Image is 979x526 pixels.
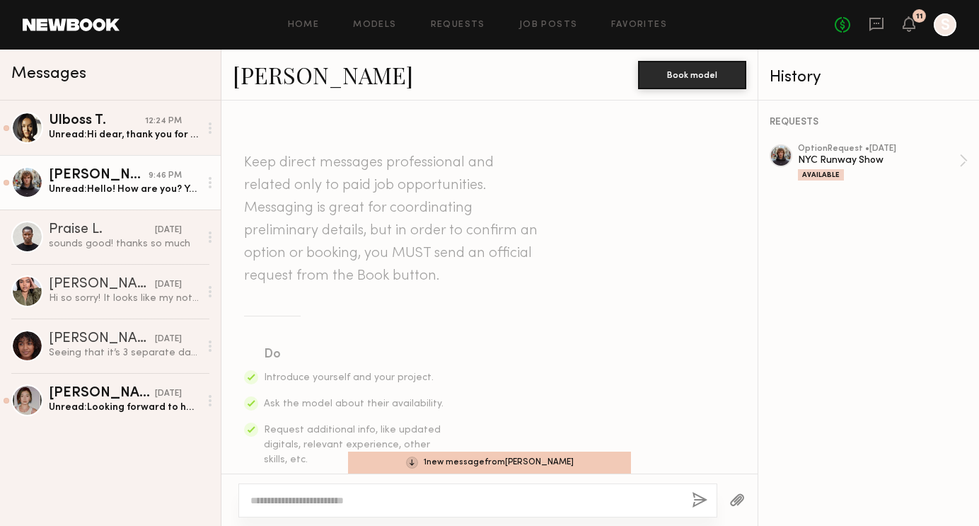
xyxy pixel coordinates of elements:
[233,59,413,90] a: [PERSON_NAME]
[798,154,959,167] div: NYC Runway Show
[353,21,396,30] a: Models
[770,118,968,127] div: REQUESTS
[798,144,968,181] a: optionRequest •[DATE]NYC Runway ShowAvailable
[798,144,959,154] div: option Request • [DATE]
[519,21,578,30] a: Job Posts
[49,223,155,237] div: Praise L.
[770,69,968,86] div: History
[49,114,145,128] div: Ulboss T.
[49,183,199,196] div: Unread: Hello! How are you? You mean you sent the money already? Yes, I can come to the fitting a...
[49,346,199,360] div: Seeing that it’s 3 separate days of work I’d appreciate a rate for each day. The rehearsal is 4 h...
[155,224,182,237] div: [DATE]
[11,66,86,82] span: Messages
[155,278,182,292] div: [DATE]
[264,345,445,365] div: Do
[264,399,444,408] span: Ask the model about their availability.
[264,425,441,464] span: Request additional info, like updated digitals, relevant experience, other skills, etc.
[49,401,199,414] div: Unread: Looking forward to hearing back(:(:
[145,115,182,128] div: 12:24 PM
[49,168,149,183] div: [PERSON_NAME]
[798,169,844,181] div: Available
[49,128,199,142] div: Unread: Hi dear, thank you for considering me for the show however I will be out of town that dat...
[149,169,182,183] div: 9:46 PM
[155,387,182,401] div: [DATE]
[431,21,485,30] a: Requests
[288,21,320,30] a: Home
[611,21,667,30] a: Favorites
[638,61,746,89] button: Book model
[49,292,199,305] div: Hi so sorry! It looks like my notifications were turned off on the app. Thank you for the info. I...
[348,452,631,474] div: 1 new message from [PERSON_NAME]
[916,13,923,21] div: 11
[49,278,155,292] div: [PERSON_NAME]
[244,151,541,287] header: Keep direct messages professional and related only to paid job opportunities. Messaging is great ...
[934,13,956,36] a: S
[49,237,199,251] div: sounds good! thanks so much
[264,373,434,382] span: Introduce yourself and your project.
[638,68,746,80] a: Book model
[155,333,182,346] div: [DATE]
[49,332,155,346] div: [PERSON_NAME]
[49,387,155,401] div: [PERSON_NAME]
